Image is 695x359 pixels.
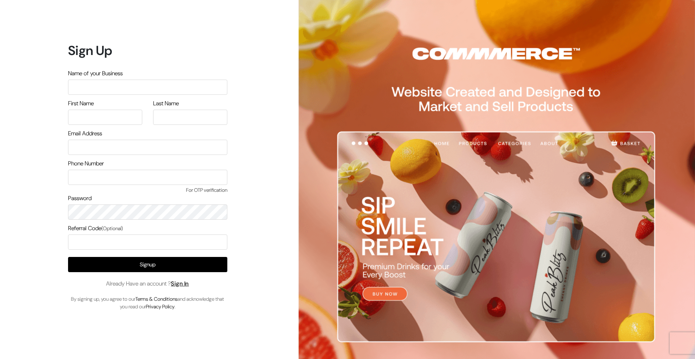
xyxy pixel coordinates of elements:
label: Name of your Business [68,69,123,78]
p: By signing up, you agree to our and acknowledge that you read our . [68,295,227,311]
label: First Name [68,99,94,108]
label: Email Address [68,129,102,138]
label: Password [68,194,92,203]
a: Terms & Conditions [135,296,177,302]
a: Privacy Policy [146,303,174,310]
label: Last Name [153,99,179,108]
span: For OTP verification [68,186,227,194]
label: Referral Code [68,224,123,233]
a: Sign In [171,280,189,287]
button: Signup [68,257,227,272]
h1: Sign Up [68,43,227,58]
span: (Optional) [101,225,123,232]
label: Phone Number [68,159,104,168]
span: Already Have an account ? [106,279,189,288]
